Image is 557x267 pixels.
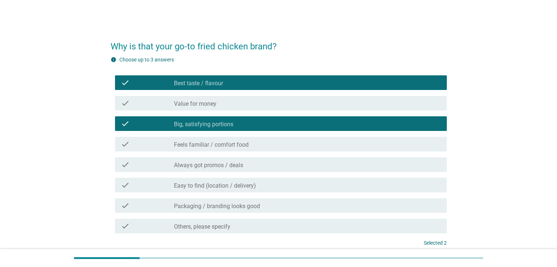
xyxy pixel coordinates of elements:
[424,239,447,247] p: Selected 2
[121,181,130,189] i: check
[121,160,130,169] i: check
[174,121,233,128] label: Big, satisfying portions
[174,100,216,108] label: Value for money
[111,33,447,53] h2: Why is that your go-to fried chicken brand?
[119,57,174,63] label: Choose up to 3 answers
[174,203,260,210] label: Packaging / branding looks good
[121,78,130,87] i: check
[121,119,130,128] i: check
[174,141,249,148] label: Feels familiar / comfort food
[121,140,130,148] i: check
[174,182,256,189] label: Easy to find (location / delivery)
[121,99,130,108] i: check
[174,162,243,169] label: Always got promos / deals
[174,80,223,87] label: Best taste / flavour
[121,201,130,210] i: check
[174,223,230,230] label: Others, please specify
[121,222,130,230] i: check
[111,57,116,63] i: info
